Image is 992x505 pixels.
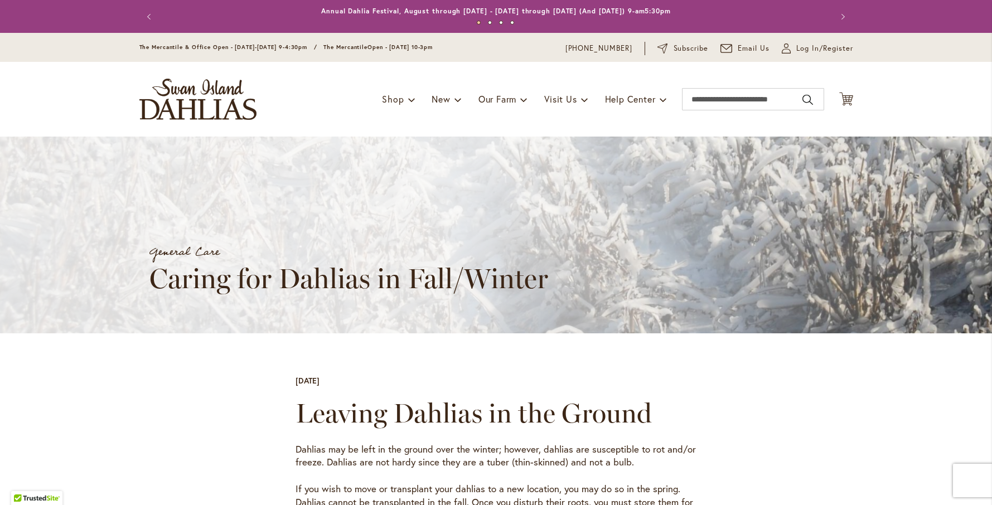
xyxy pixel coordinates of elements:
h1: Caring for Dahlias in Fall/Winter [149,263,685,295]
a: Email Us [720,43,770,54]
button: 3 of 4 [499,21,503,25]
a: Log In/Register [782,43,853,54]
h2: Leaving Dahlias in the Ground [296,397,697,429]
a: Subscribe [657,43,708,54]
p: Dahlias may be left in the ground over the winter; however, dahlias are susceptible to rot and/or... [296,443,697,469]
span: Shop [382,93,404,105]
button: 4 of 4 [510,21,514,25]
span: Our Farm [478,93,516,105]
a: Annual Dahlia Festival, August through [DATE] - [DATE] through [DATE] (And [DATE]) 9-am5:30pm [321,7,671,15]
span: Log In/Register [796,43,853,54]
span: Email Us [738,43,770,54]
span: Subscribe [674,43,709,54]
span: Help Center [605,93,656,105]
button: Previous [139,6,162,28]
button: 2 of 4 [488,21,492,25]
span: Open - [DATE] 10-3pm [367,43,433,51]
div: [DATE] [296,375,320,386]
button: 1 of 4 [477,21,481,25]
a: General Care [149,241,219,263]
span: Visit Us [544,93,577,105]
span: The Mercantile & Office Open - [DATE]-[DATE] 9-4:30pm / The Mercantile [139,43,368,51]
a: [PHONE_NUMBER] [565,43,633,54]
button: Next [831,6,853,28]
a: store logo [139,79,257,120]
span: New [432,93,450,105]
